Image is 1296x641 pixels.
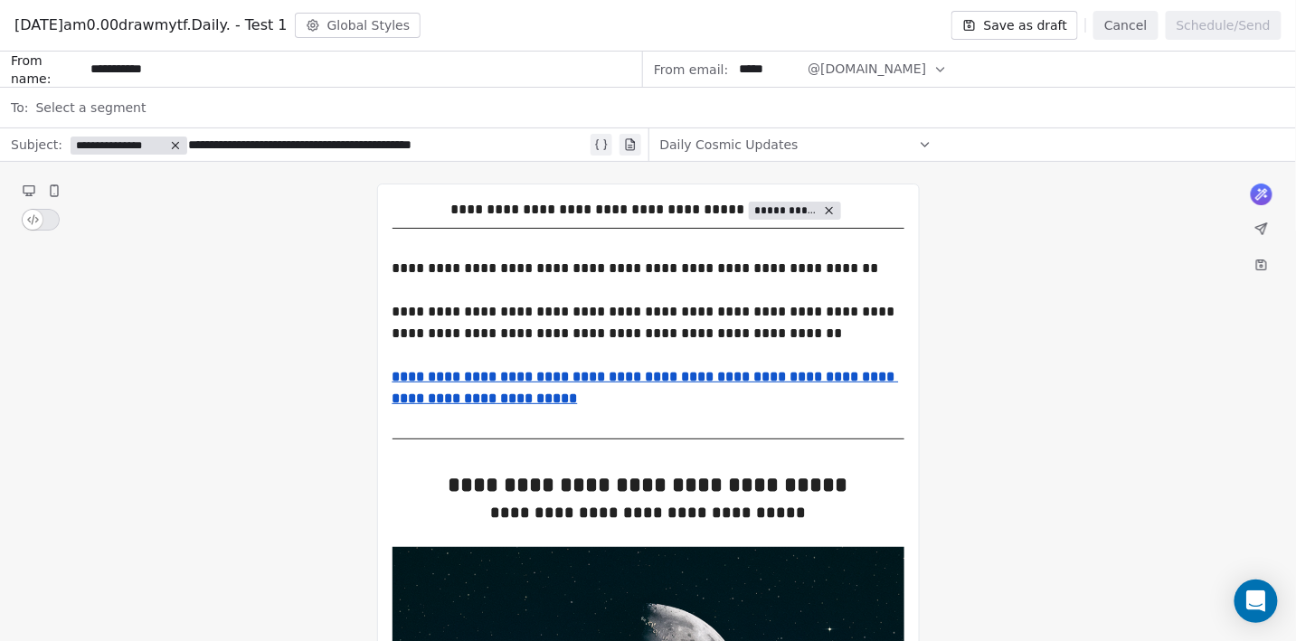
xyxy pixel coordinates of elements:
[660,136,799,154] span: Daily Cosmic Updates
[654,61,728,79] span: From email:
[11,136,62,159] span: Subject:
[295,13,421,38] button: Global Styles
[11,99,28,117] span: To:
[1235,580,1278,623] div: Open Intercom Messenger
[14,14,288,36] span: [DATE]am0.00drawmytf.Daily. - Test 1
[1166,11,1282,40] button: Schedule/Send
[1093,11,1158,40] button: Cancel
[951,11,1079,40] button: Save as draft
[808,60,926,79] span: @[DOMAIN_NAME]
[11,52,83,88] span: From name:
[35,99,146,117] span: Select a segment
